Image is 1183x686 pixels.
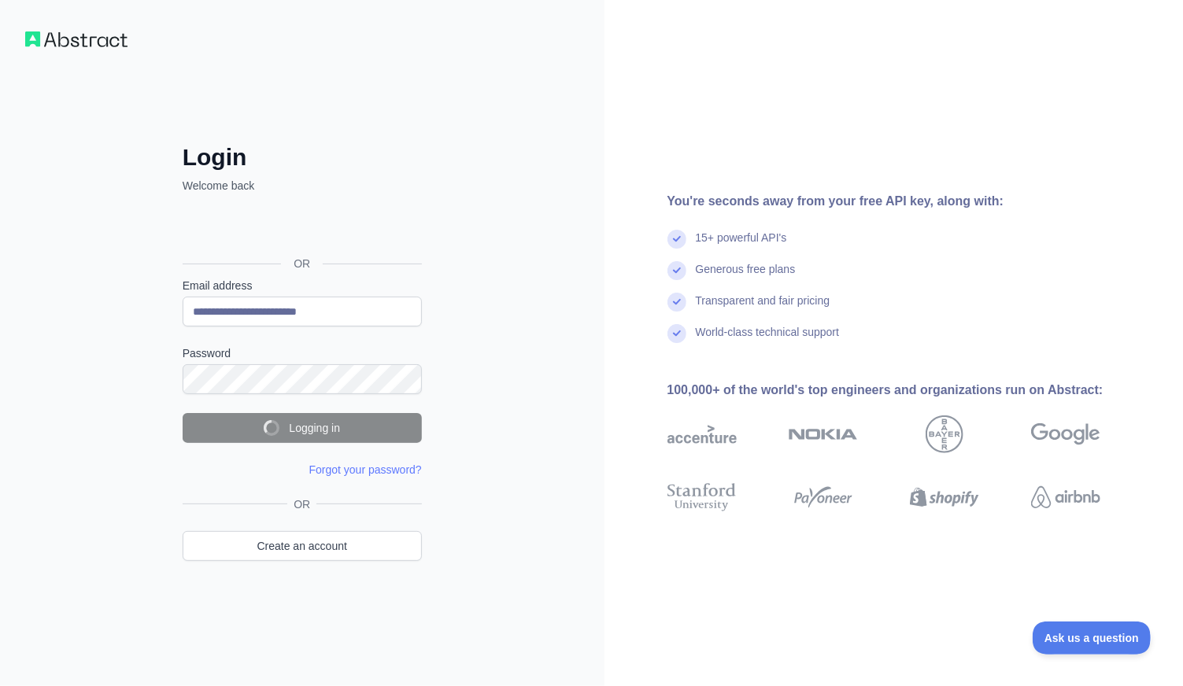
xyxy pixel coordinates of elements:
[183,531,422,561] a: Create an account
[25,31,128,47] img: Workflow
[696,324,840,356] div: World-class technical support
[287,496,316,512] span: OR
[696,230,787,261] div: 15+ powerful API's
[696,293,830,324] div: Transparent and fair pricing
[667,480,737,514] img: stanford university
[667,230,686,249] img: check mark
[1033,621,1152,655] iframe: Toggle Customer Support
[696,261,796,293] div: Generous free plans
[183,345,422,361] label: Password
[1031,415,1100,453] img: google
[667,324,686,343] img: check mark
[183,143,422,171] h2: Login
[281,256,323,271] span: OR
[910,480,979,514] img: shopify
[667,192,1151,211] div: You're seconds away from your free API key, along with:
[183,178,422,194] p: Welcome back
[1031,480,1100,514] img: airbnb
[667,381,1151,400] div: 100,000+ of the world's top engineers and organizations run on Abstract:
[175,211,427,245] iframe: Sign in with Google Button
[667,261,686,280] img: check mark
[183,413,422,443] button: Logging in
[667,293,686,312] img: check mark
[789,415,858,453] img: nokia
[667,415,737,453] img: accenture
[183,278,422,293] label: Email address
[309,463,422,476] a: Forgot your password?
[926,415,963,453] img: bayer
[789,480,858,514] img: payoneer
